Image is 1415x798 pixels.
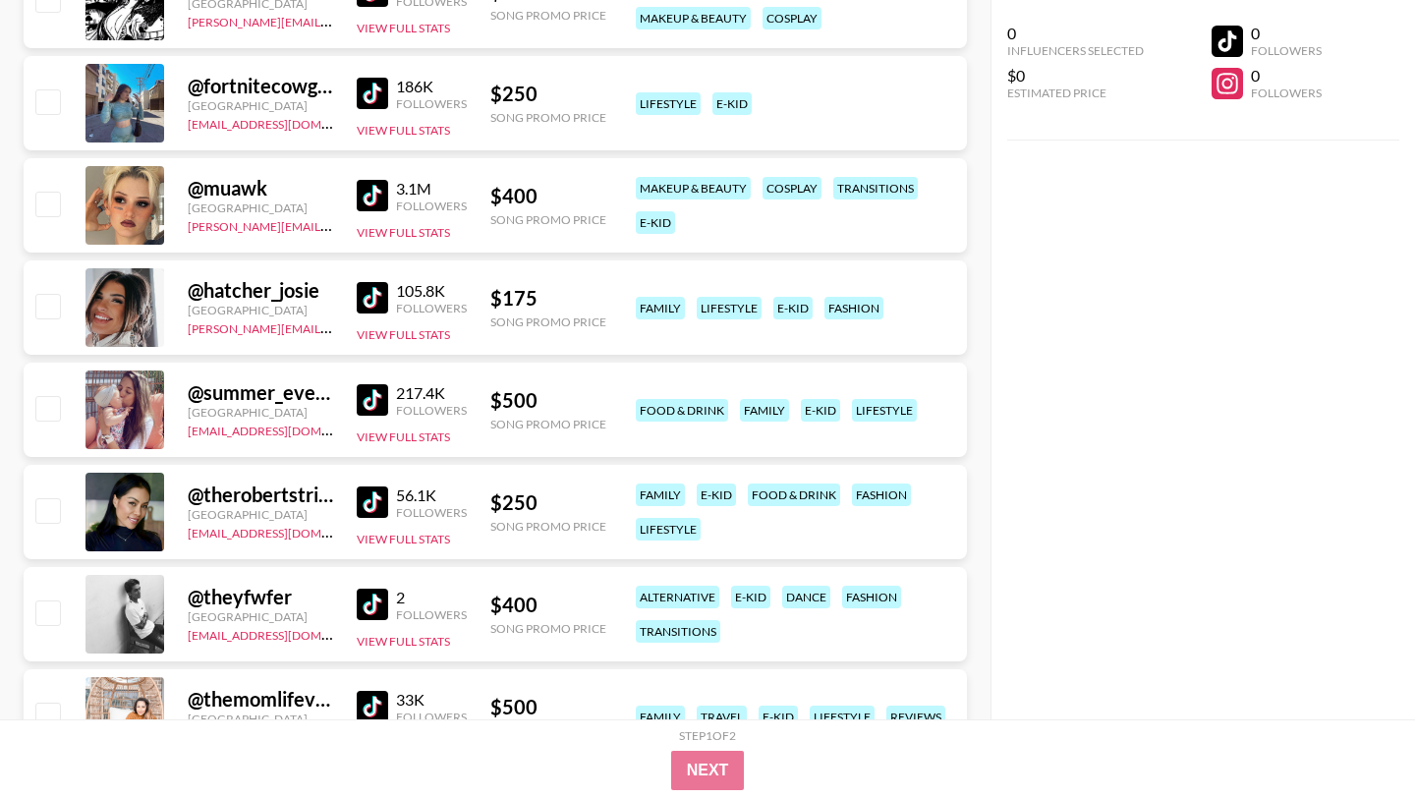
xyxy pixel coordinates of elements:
[490,212,606,227] div: Song Promo Price
[759,706,798,728] div: e-kid
[188,405,333,420] div: [GEOGRAPHIC_DATA]
[357,634,450,649] button: View Full Stats
[490,695,606,719] div: $ 500
[188,176,333,200] div: @ muawk
[842,586,901,608] div: fashion
[188,278,333,303] div: @ hatcher_josie
[852,484,911,506] div: fashion
[636,177,751,199] div: makeup & beauty
[396,710,467,724] div: Followers
[763,177,821,199] div: cosplay
[763,7,821,29] div: cosplay
[801,399,840,422] div: e-kid
[697,297,762,319] div: lifestyle
[357,123,450,138] button: View Full Stats
[357,532,450,546] button: View Full Stats
[357,429,450,444] button: View Full Stats
[490,621,606,636] div: Song Promo Price
[740,399,789,422] div: family
[636,399,728,422] div: food & drink
[490,417,606,431] div: Song Promo Price
[188,215,479,234] a: [PERSON_NAME][EMAIL_ADDRESS][DOMAIN_NAME]
[357,327,450,342] button: View Full Stats
[396,301,467,315] div: Followers
[188,507,333,522] div: [GEOGRAPHIC_DATA]
[773,297,813,319] div: e-kid
[1007,24,1144,43] div: 0
[357,589,388,620] img: TikTok
[679,728,736,743] div: Step 1 of 2
[886,706,945,728] div: reviews
[396,588,467,607] div: 2
[1317,700,1391,774] iframe: Drift Widget Chat Controller
[731,586,770,608] div: e-kid
[490,314,606,329] div: Song Promo Price
[188,303,333,317] div: [GEOGRAPHIC_DATA]
[396,403,467,418] div: Followers
[852,399,917,422] div: lifestyle
[833,177,918,199] div: transitions
[188,609,333,624] div: [GEOGRAPHIC_DATA]
[188,113,385,132] a: [EMAIL_ADDRESS][DOMAIN_NAME]
[357,486,388,518] img: TikTok
[636,92,701,115] div: lifestyle
[188,585,333,609] div: @ theyfwfer
[1251,43,1322,58] div: Followers
[188,712,333,726] div: [GEOGRAPHIC_DATA]
[396,607,467,622] div: Followers
[188,317,572,336] a: [PERSON_NAME][EMAIL_ADDRESS][PERSON_NAME][DOMAIN_NAME]
[357,225,450,240] button: View Full Stats
[712,92,752,115] div: e-kid
[490,286,606,311] div: $ 175
[636,706,685,728] div: family
[188,380,333,405] div: @ summer_everyday
[188,420,385,438] a: [EMAIL_ADDRESS][DOMAIN_NAME]
[1007,66,1144,85] div: $0
[671,751,745,790] button: Next
[188,98,333,113] div: [GEOGRAPHIC_DATA]
[636,518,701,541] div: lifestyle
[396,281,467,301] div: 105.8K
[396,96,467,111] div: Followers
[357,282,388,313] img: TikTok
[396,690,467,710] div: 33K
[396,485,467,505] div: 56.1K
[1251,24,1322,43] div: 0
[188,74,333,98] div: @ fortnitecowgirl
[357,21,450,35] button: View Full Stats
[490,388,606,413] div: $ 500
[636,586,719,608] div: alternative
[636,297,685,319] div: family
[490,8,606,23] div: Song Promo Price
[188,200,333,215] div: [GEOGRAPHIC_DATA]
[357,691,388,722] img: TikTok
[1251,85,1322,100] div: Followers
[810,706,875,728] div: lifestyle
[357,180,388,211] img: TikTok
[396,199,467,213] div: Followers
[748,484,840,506] div: food & drink
[490,184,606,208] div: $ 400
[636,7,751,29] div: makeup & beauty
[490,82,606,106] div: $ 250
[697,706,747,728] div: travel
[490,110,606,125] div: Song Promo Price
[396,179,467,199] div: 3.1M
[357,384,388,416] img: TikTok
[697,484,736,506] div: e-kid
[636,211,675,234] div: e-kid
[188,483,333,507] div: @ therobertstribe
[188,522,385,541] a: [EMAIL_ADDRESS][DOMAIN_NAME]
[824,297,883,319] div: fashion
[1251,66,1322,85] div: 0
[1007,43,1144,58] div: Influencers Selected
[782,586,830,608] div: dance
[357,78,388,109] img: TikTok
[490,490,606,515] div: $ 250
[188,11,479,29] a: [PERSON_NAME][EMAIL_ADDRESS][DOMAIN_NAME]
[396,505,467,520] div: Followers
[396,77,467,96] div: 186K
[188,687,333,712] div: @ themomlifevlogs
[188,624,385,643] a: [EMAIL_ADDRESS][DOMAIN_NAME]
[636,620,720,643] div: transitions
